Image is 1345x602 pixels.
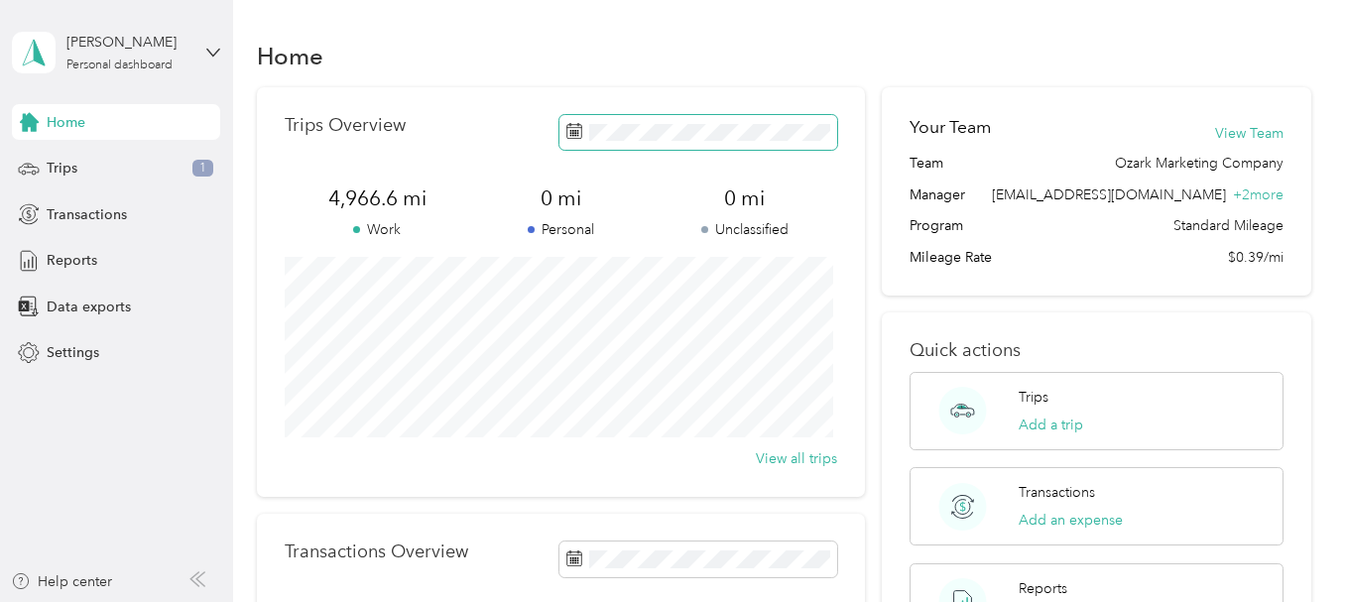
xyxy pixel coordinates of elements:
h1: Home [257,46,323,66]
span: Transactions [47,204,127,225]
button: Add an expense [1019,510,1123,531]
h2: Your Team [910,115,991,140]
iframe: Everlance-gr Chat Button Frame [1234,491,1345,602]
span: Settings [47,342,99,363]
p: Transactions [1019,482,1095,503]
p: Transactions Overview [285,542,468,562]
span: $0.39/mi [1228,247,1284,268]
button: View all trips [756,448,837,469]
span: Trips [47,158,77,179]
span: [EMAIL_ADDRESS][DOMAIN_NAME] [992,186,1226,203]
span: 4,966.6 mi [285,184,468,212]
span: Program [910,215,963,236]
span: Manager [910,184,965,205]
p: Trips Overview [285,115,406,136]
span: Standard Mileage [1173,215,1284,236]
p: Personal [469,219,653,240]
button: View Team [1215,123,1284,144]
span: Mileage Rate [910,247,992,268]
div: [PERSON_NAME] [66,32,190,53]
span: Reports [47,250,97,271]
p: Trips [1019,387,1048,408]
div: Personal dashboard [66,60,173,71]
p: Work [285,219,468,240]
span: Team [910,153,943,174]
button: Help center [11,571,112,592]
span: 0 mi [469,184,653,212]
p: Unclassified [653,219,836,240]
span: Home [47,112,85,133]
p: Reports [1019,578,1067,599]
span: 1 [192,160,213,178]
span: Data exports [47,297,131,317]
span: 0 mi [653,184,836,212]
button: Add a trip [1019,415,1083,435]
span: Ozark Marketing Company [1115,153,1284,174]
span: + 2 more [1233,186,1284,203]
p: Quick actions [910,340,1283,361]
